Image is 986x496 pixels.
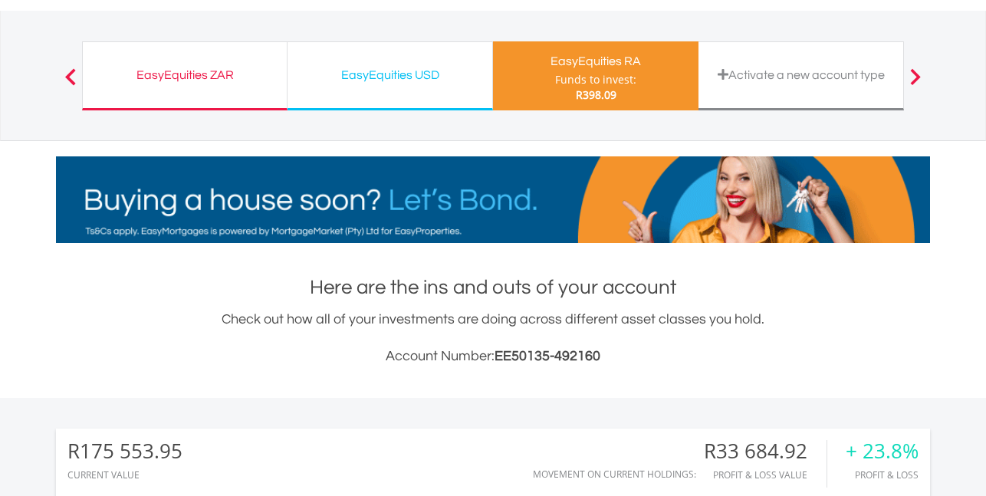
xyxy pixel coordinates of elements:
img: EasyMortage Promotion Banner [56,156,930,243]
span: R398.09 [576,87,616,102]
h3: Account Number: [56,346,930,367]
h1: Here are the ins and outs of your account [56,274,930,301]
div: Profit & Loss Value [704,470,827,480]
span: EE50135-492160 [495,349,600,363]
div: Profit & Loss [846,470,919,480]
div: + 23.8% [846,440,919,462]
div: EasyEquities RA [502,51,689,72]
div: Funds to invest: [555,72,636,87]
div: Check out how all of your investments are doing across different asset classes you hold. [56,309,930,367]
div: EasyEquities USD [297,64,483,86]
div: Activate a new account type [708,64,894,86]
div: Movement on Current Holdings: [533,469,696,479]
div: CURRENT VALUE [67,470,182,480]
div: R33 684.92 [704,440,827,462]
div: R175 553.95 [67,440,182,462]
div: EasyEquities ZAR [92,64,278,86]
